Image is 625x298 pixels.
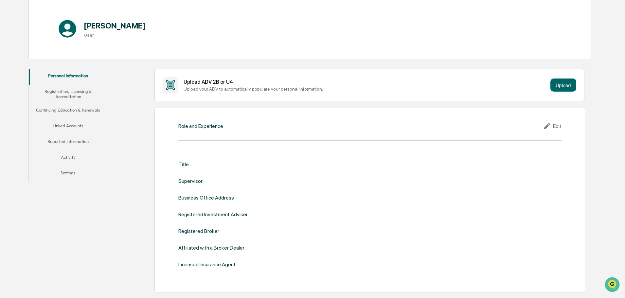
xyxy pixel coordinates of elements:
div: Supervisor [178,178,203,184]
h1: [PERSON_NAME] [84,21,146,30]
h3: User [84,32,146,38]
a: Powered byPylon [46,111,79,116]
button: Continuing Education & Renewals [29,103,107,119]
div: 🔎 [7,96,12,101]
button: Reported Information [29,135,107,150]
button: Settings [29,166,107,182]
span: Attestations [54,82,81,89]
button: Registration, Licensing & Accreditation [29,85,107,103]
div: Start new chat [22,50,107,57]
div: Role and Experience [178,123,223,129]
img: 1746055101610-c473b297-6a78-478c-a979-82029cc54cd1 [7,50,18,62]
button: Personal Information [29,69,107,85]
div: Licensed Insurance Agent [178,261,236,268]
div: Registered Investment Adviser [178,211,248,218]
div: 🗄️ [47,83,53,88]
div: Affiliated with a Broker Dealer [178,245,244,251]
div: We're available if you need us! [22,57,83,62]
span: Pylon [65,111,79,116]
button: Upload [550,79,576,92]
button: Start new chat [111,52,119,60]
div: Business Office Address [178,195,234,201]
span: Data Lookup [13,95,41,101]
div: Upload ADV 2B or U4 [184,79,548,85]
button: Linked Accounts [29,119,107,135]
div: secondary tabs example [29,69,107,182]
a: 🖐️Preclearance [4,80,45,92]
div: 🖐️ [7,83,12,88]
iframe: Open customer support [604,276,622,294]
button: Activity [29,150,107,166]
a: 🔎Data Lookup [4,92,44,104]
div: Title [178,161,189,167]
div: Registered Broker [178,228,219,234]
div: Upload your ADV to automatically populate your personal information. [184,86,548,92]
p: How can we help? [7,14,119,24]
span: Preclearance [13,82,42,89]
div: Edit [543,122,562,130]
a: 🗄️Attestations [45,80,84,92]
